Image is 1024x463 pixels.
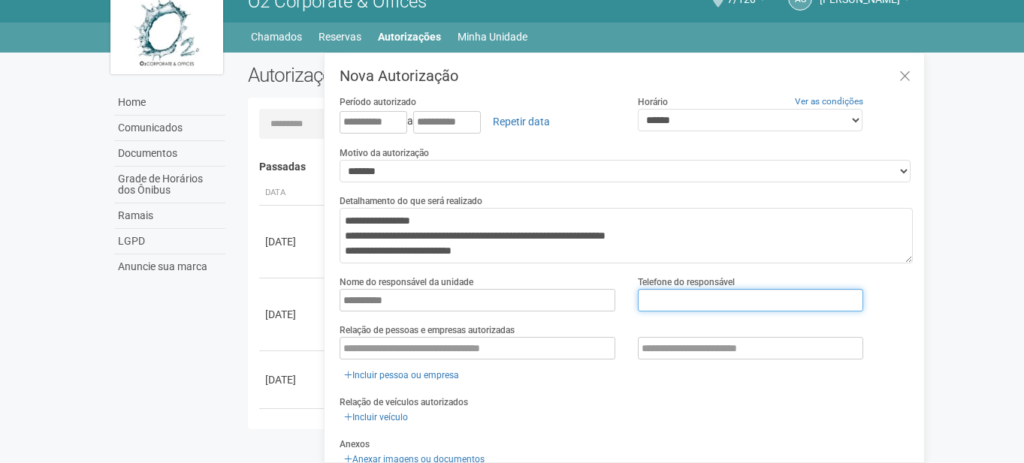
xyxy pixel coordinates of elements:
[340,68,913,83] h3: Nova Autorização
[340,437,370,451] label: Anexos
[340,409,412,425] a: Incluir veículo
[458,26,527,47] a: Minha Unidade
[795,96,863,107] a: Ver as condições
[340,395,468,409] label: Relação de veículos autorizados
[265,234,321,249] div: [DATE]
[265,372,321,387] div: [DATE]
[638,275,735,289] label: Telefone do responsável
[638,95,668,109] label: Horário
[340,367,464,383] a: Incluir pessoa ou empresa
[340,95,416,109] label: Período autorizado
[114,116,225,141] a: Comunicados
[340,194,482,208] label: Detalhamento do que será realizado
[259,161,903,173] h4: Passadas
[340,109,615,134] div: a
[114,167,225,203] a: Grade de Horários dos Ônibus
[265,307,321,322] div: [DATE]
[114,141,225,167] a: Documentos
[251,26,302,47] a: Chamados
[483,109,560,134] a: Repetir data
[340,146,429,160] label: Motivo da autorização
[378,26,441,47] a: Autorizações
[114,90,225,116] a: Home
[319,26,361,47] a: Reservas
[114,203,225,229] a: Ramais
[340,323,515,337] label: Relação de pessoas e empresas autorizadas
[259,181,327,206] th: Data
[114,229,225,254] a: LGPD
[248,64,569,86] h2: Autorizações
[340,275,473,289] label: Nome do responsável da unidade
[114,254,225,279] a: Anuncie sua marca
